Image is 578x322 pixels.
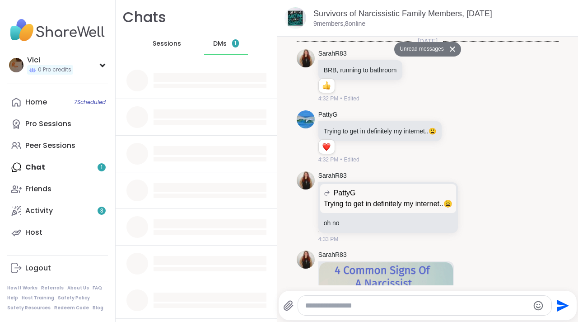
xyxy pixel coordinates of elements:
a: Survivors of Narcissistic Family Members, [DATE] [313,9,492,18]
div: Home [25,97,47,107]
img: Survivors of Narcissistic Family Members, Sep 09 [284,7,306,29]
a: Safety Resources [7,305,51,311]
img: https://sharewell-space-live.sfo3.digitaloceanspaces.com/user-generated/ad949235-6f32-41e6-8b9f-9... [297,251,315,269]
p: Trying to get in definitely my internet.. [324,127,436,136]
span: 4:32 PM [318,95,339,103]
a: Friends [7,178,108,200]
button: Unread messages [394,42,446,57]
div: Pro Sessions [25,119,71,129]
a: Help [7,295,18,301]
span: Sessions [153,39,181,48]
a: About Us [67,285,89,291]
a: Host [7,222,108,243]
span: Edited [344,95,359,103]
span: Edited [344,156,359,164]
a: Redeem Code [54,305,89,311]
p: BRB, running to bathroom [324,66,397,75]
p: 9 members, 8 online [313,19,365,28]
span: 1 [234,40,236,47]
span: PattyG [334,188,356,199]
div: Reaction list [319,79,335,93]
img: https://sharewell-space-live.sfo3.digitaloceanspaces.com/user-generated/b8d3f3a7-9067-4310-8616-1... [297,110,315,128]
a: Activity3 [7,200,108,222]
img: https://sharewell-space-live.sfo3.digitaloceanspaces.com/user-generated/ad949235-6f32-41e6-8b9f-9... [297,49,315,67]
a: Blog [93,305,103,311]
a: FAQ [93,285,102,291]
a: Safety Policy [58,295,90,301]
a: SarahR83 [318,251,347,260]
span: 0 Pro credits [38,66,71,74]
button: Reactions: love [322,143,331,151]
a: Peer Sessions [7,135,108,156]
span: • [340,95,342,103]
div: Host [25,227,42,237]
div: Friends [25,184,51,194]
a: How It Works [7,285,37,291]
span: 😩 [429,128,436,135]
span: DMs [213,39,227,48]
p: Trying to get in definitely my internet..😩 [324,199,452,209]
a: Home7Scheduled [7,91,108,113]
a: Pro Sessions [7,113,108,135]
div: Peer Sessions [25,141,75,151]
img: ShareWell Nav Logo [7,14,108,46]
img: Vici [9,58,23,72]
div: Vici [27,55,73,65]
span: [DATE] [412,37,443,46]
a: Referrals [41,285,64,291]
button: Send [552,295,572,316]
button: Reactions: like [322,82,331,90]
span: 4:32 PM [318,156,339,164]
a: SarahR83 [318,171,347,180]
div: Logout [25,263,51,273]
img: https://sharewell-space-live.sfo3.digitaloceanspaces.com/user-generated/ad949235-6f32-41e6-8b9f-9... [297,171,315,189]
div: Activity [25,206,53,216]
span: • [340,156,342,164]
a: SarahR83 [318,49,347,58]
p: oh no [324,218,452,227]
textarea: Type your message [305,301,529,310]
h1: Chats [123,7,166,28]
a: PattyG [318,110,338,119]
span: 3 [100,207,103,215]
a: Logout [7,257,108,279]
div: Reaction list [319,140,335,154]
span: 4:33 PM [318,235,339,243]
span: 7 Scheduled [74,99,106,106]
button: Emoji picker [533,300,544,311]
a: Host Training [22,295,54,301]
